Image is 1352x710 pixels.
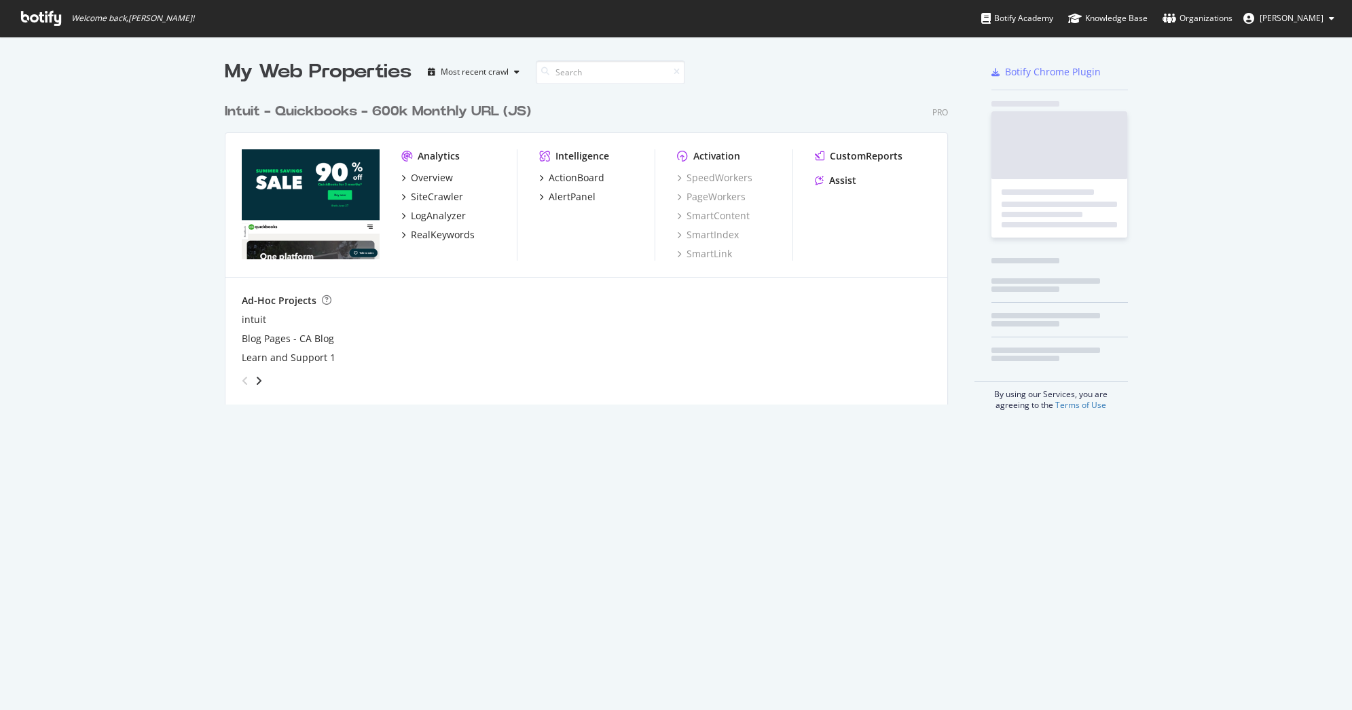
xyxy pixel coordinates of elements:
[549,190,596,204] div: AlertPanel
[1005,65,1101,79] div: Botify Chrome Plugin
[1260,12,1323,24] span: Trevor Adrian
[549,171,604,185] div: ActionBoard
[932,107,948,118] div: Pro
[411,209,466,223] div: LogAnalyzer
[422,61,525,83] button: Most recent crawl
[242,149,380,259] img: quickbooks.intuit.com
[981,12,1053,25] div: Botify Academy
[677,209,750,223] a: SmartContent
[225,58,412,86] div: My Web Properties
[1055,399,1106,411] a: Terms of Use
[1068,12,1148,25] div: Knowledge Base
[411,228,475,242] div: RealKeywords
[254,374,263,388] div: angle-right
[677,190,746,204] a: PageWorkers
[225,86,959,405] div: grid
[225,102,536,122] a: Intuit - Quickbooks - 600k Monthly URL (JS)
[974,381,1128,411] div: By using our Services, you are agreeing to the
[829,174,856,187] div: Assist
[815,149,902,163] a: CustomReports
[401,228,475,242] a: RealKeywords
[539,171,604,185] a: ActionBoard
[71,13,194,24] span: Welcome back, [PERSON_NAME] !
[693,149,740,163] div: Activation
[236,370,254,392] div: angle-left
[991,65,1101,79] a: Botify Chrome Plugin
[242,351,335,365] a: Learn and Support 1
[830,149,902,163] div: CustomReports
[555,149,609,163] div: Intelligence
[242,332,334,345] a: Blog Pages - CA Blog
[401,171,453,185] a: Overview
[441,68,509,76] div: Most recent crawl
[815,174,856,187] a: Assist
[677,171,752,185] a: SpeedWorkers
[225,102,531,122] div: Intuit - Quickbooks - 600k Monthly URL (JS)
[411,171,453,185] div: Overview
[401,209,466,223] a: LogAnalyzer
[411,190,463,204] div: SiteCrawler
[677,228,739,242] a: SmartIndex
[401,190,463,204] a: SiteCrawler
[242,313,266,326] a: intuit
[1232,7,1345,29] button: [PERSON_NAME]
[677,247,732,261] a: SmartLink
[1163,12,1232,25] div: Organizations
[539,190,596,204] a: AlertPanel
[242,294,316,307] div: Ad-Hoc Projects
[536,60,685,84] input: Search
[418,149,460,163] div: Analytics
